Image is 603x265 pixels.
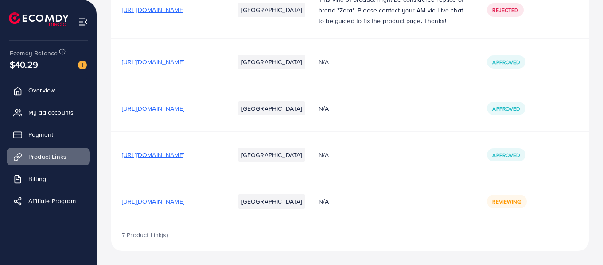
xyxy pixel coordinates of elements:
span: Approved [492,58,520,66]
span: N/A [319,197,329,206]
span: Reviewing [492,198,521,205]
span: Rejected [492,6,518,14]
span: N/A [319,104,329,113]
a: My ad accounts [7,104,90,121]
li: [GEOGRAPHIC_DATA] [238,55,306,69]
img: logo [9,12,69,26]
span: Overview [28,86,55,95]
img: image [78,61,87,69]
span: N/A [319,150,329,159]
li: [GEOGRAPHIC_DATA] [238,101,306,115]
a: Billing [7,170,90,188]
span: [URL][DOMAIN_NAME] [122,104,184,113]
span: My ad accounts [28,108,74,117]
span: Billing [28,174,46,183]
li: [GEOGRAPHIC_DATA] [238,194,306,208]
span: Ecomdy Balance [10,49,58,58]
span: $40.29 [10,58,38,71]
li: [GEOGRAPHIC_DATA] [238,3,306,17]
span: N/A [319,58,329,66]
span: [URL][DOMAIN_NAME] [122,197,184,206]
span: [URL][DOMAIN_NAME] [122,5,184,14]
span: 7 Product Link(s) [122,230,168,239]
a: Product Links [7,148,90,165]
a: Affiliate Program [7,192,90,210]
span: [URL][DOMAIN_NAME] [122,150,184,159]
span: Product Links [28,152,66,161]
a: Overview [7,81,90,99]
a: Payment [7,126,90,143]
span: Approved [492,151,520,159]
span: Affiliate Program [28,196,76,205]
img: menu [78,17,88,27]
span: Payment [28,130,53,139]
li: [GEOGRAPHIC_DATA] [238,148,306,162]
span: [URL][DOMAIN_NAME] [122,58,184,66]
span: Approved [492,105,520,112]
iframe: Chat [565,225,596,258]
